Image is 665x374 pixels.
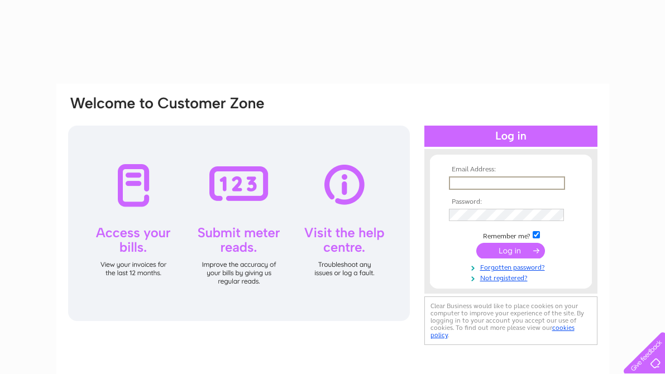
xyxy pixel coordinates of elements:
[449,261,576,272] a: Forgotten password?
[446,229,576,241] td: Remember me?
[430,324,575,339] a: cookies policy
[424,296,597,345] div: Clear Business would like to place cookies on your computer to improve your experience of the sit...
[446,166,576,174] th: Email Address:
[449,272,576,282] a: Not registered?
[446,198,576,206] th: Password:
[476,243,545,258] input: Submit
